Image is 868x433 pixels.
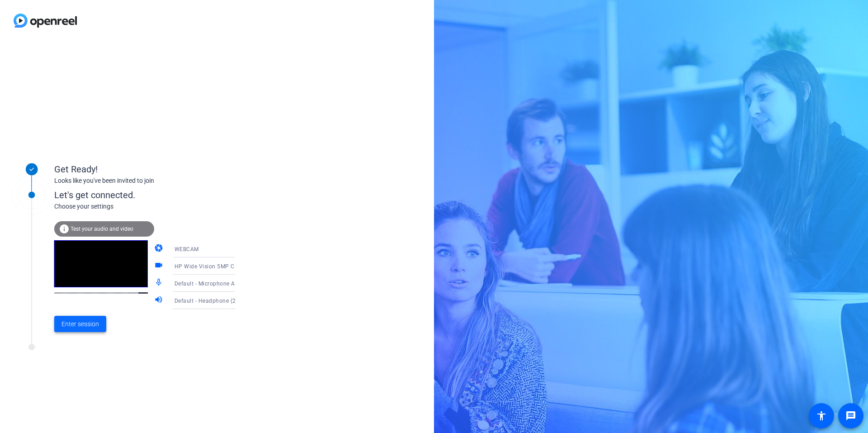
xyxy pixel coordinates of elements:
mat-icon: videocam [154,261,165,271]
mat-icon: message [845,410,856,421]
span: Default - Microphone Array (2- Intel® Smart Sound Technology for Digital Microphones) [175,280,406,287]
div: Looks like you've been invited to join [54,176,235,186]
div: Get Ready! [54,162,235,176]
span: Default - Headphone (2- Realtek(R) Audio) [175,297,285,304]
span: HP Wide Vision 5MP Camera (30c9:00ab) [175,262,286,270]
span: Test your audio and video [71,226,133,232]
span: WEBCAM [175,246,199,252]
mat-icon: camera [154,243,165,254]
mat-icon: mic_none [154,278,165,289]
span: Enter session [61,319,99,329]
div: Let's get connected. [54,188,254,202]
button: Enter session [54,316,106,332]
mat-icon: info [59,224,70,234]
mat-icon: accessibility [816,410,827,421]
mat-icon: volume_up [154,295,165,306]
div: Choose your settings [54,202,254,211]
